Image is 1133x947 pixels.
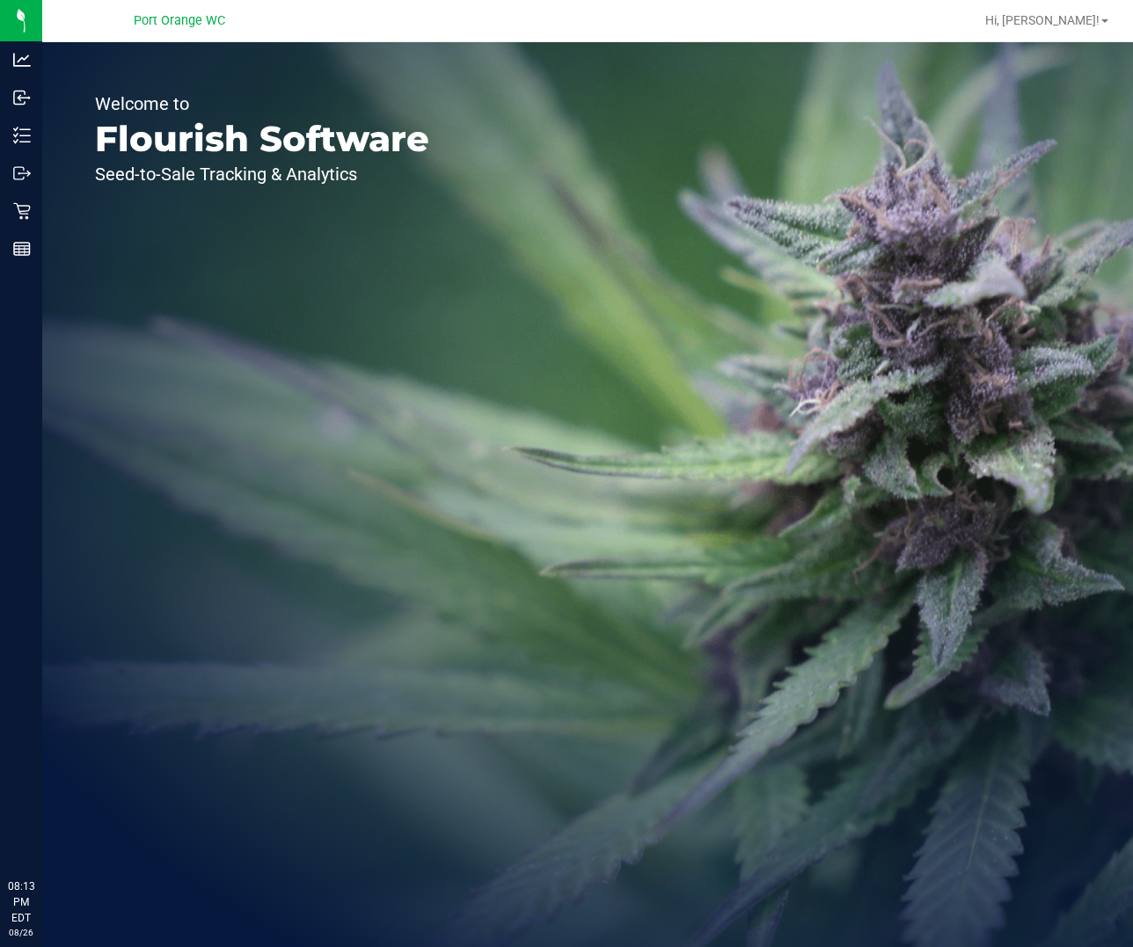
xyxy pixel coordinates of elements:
inline-svg: Outbound [13,164,31,182]
inline-svg: Retail [13,202,31,220]
span: Hi, [PERSON_NAME]! [985,13,1100,27]
p: 08/26 [8,926,34,939]
p: Seed-to-Sale Tracking & Analytics [95,165,429,183]
inline-svg: Inbound [13,89,31,106]
p: Flourish Software [95,121,429,157]
inline-svg: Inventory [13,127,31,144]
p: 08:13 PM EDT [8,878,34,926]
iframe: Resource center [18,806,70,859]
inline-svg: Analytics [13,51,31,69]
span: Port Orange WC [134,13,225,28]
inline-svg: Reports [13,240,31,258]
p: Welcome to [95,95,429,113]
